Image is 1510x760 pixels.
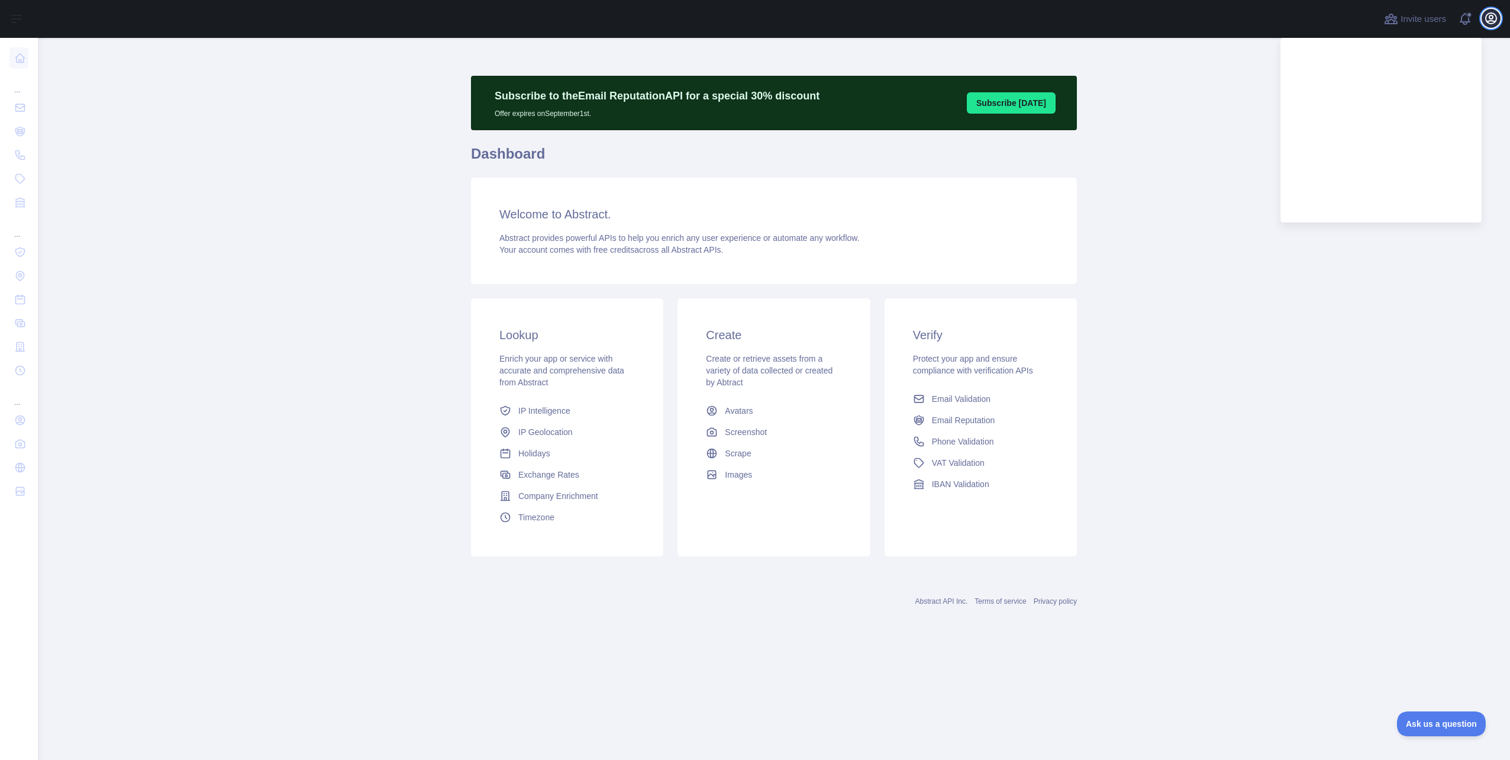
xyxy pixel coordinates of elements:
[499,354,624,387] span: Enrich your app or service with accurate and comprehensive data from Abstract
[9,215,28,239] div: ...
[518,469,579,481] span: Exchange Rates
[932,393,990,405] span: Email Validation
[495,104,819,118] p: Offer expires on September 1st.
[932,457,985,469] span: VAT Validation
[932,478,989,490] span: IBAN Validation
[9,71,28,95] div: ...
[499,233,860,243] span: Abstract provides powerful APIs to help you enrich any user experience or automate any workflow.
[932,436,994,447] span: Phone Validation
[908,431,1053,452] a: Phone Validation
[1382,9,1448,28] button: Invite users
[518,511,554,523] span: Timezone
[706,327,841,343] h3: Create
[701,464,846,485] a: Images
[518,490,598,502] span: Company Enrichment
[593,245,634,255] span: free credits
[495,88,819,104] p: Subscribe to the Email Reputation API for a special 30 % discount
[495,485,640,507] a: Company Enrichment
[495,421,640,443] a: IP Geolocation
[908,474,1053,495] a: IBAN Validation
[471,144,1077,173] h1: Dashboard
[913,327,1048,343] h3: Verify
[1401,12,1446,26] span: Invite users
[499,245,723,255] span: Your account comes with across all Abstract APIs.
[9,384,28,407] div: ...
[725,469,752,481] span: Images
[495,400,640,421] a: IP Intelligence
[701,400,846,421] a: Avatars
[967,92,1056,114] button: Subscribe [DATE]
[499,206,1048,223] h3: Welcome to Abstract.
[701,421,846,443] a: Screenshot
[495,464,640,485] a: Exchange Rates
[495,443,640,464] a: Holidays
[706,354,833,387] span: Create or retrieve assets from a variety of data collected or created by Abtract
[518,426,573,438] span: IP Geolocation
[518,447,550,459] span: Holidays
[932,414,995,426] span: Email Reputation
[499,327,635,343] h3: Lookup
[518,405,570,417] span: IP Intelligence
[908,452,1053,474] a: VAT Validation
[913,354,1033,375] span: Protect your app and ensure compliance with verification APIs
[725,405,753,417] span: Avatars
[975,597,1026,606] a: Terms of service
[1397,711,1486,736] iframe: Toggle Customer Support
[1034,597,1077,606] a: Privacy policy
[908,410,1053,431] a: Email Reputation
[725,426,767,438] span: Screenshot
[495,507,640,528] a: Timezone
[908,388,1053,410] a: Email Validation
[915,597,968,606] a: Abstract API Inc.
[701,443,846,464] a: Scrape
[725,447,751,459] span: Scrape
